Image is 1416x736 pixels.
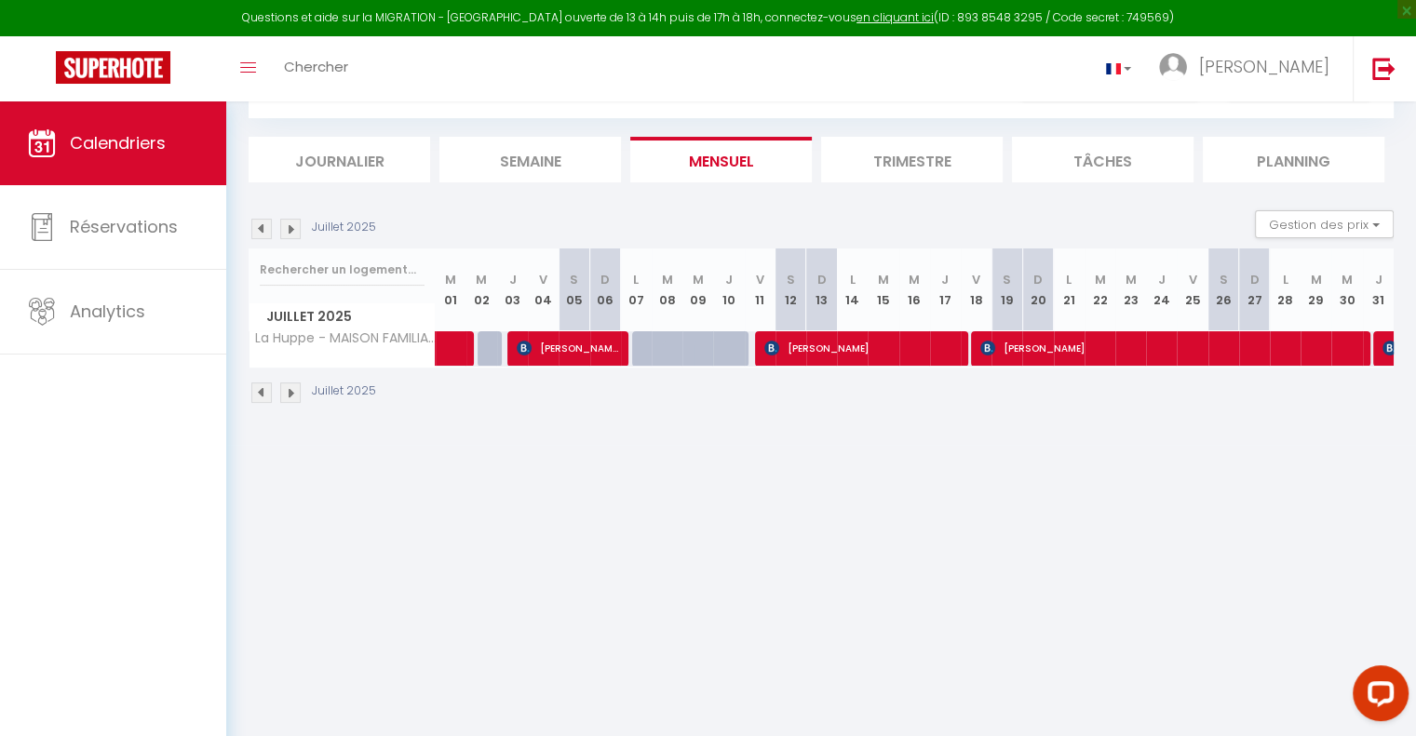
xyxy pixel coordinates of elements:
[1203,137,1384,182] li: Planning
[249,137,430,182] li: Journalier
[745,248,775,331] th: 11
[600,271,610,288] abbr: D
[1126,271,1137,288] abbr: M
[476,271,487,288] abbr: M
[1159,53,1187,81] img: ...
[252,331,438,345] span: La Huppe - MAISON FAMILIALE AVEC JARDIN, [GEOGRAPHIC_DATA], PROCHE PLAGE
[1363,248,1394,331] th: 31
[1158,271,1166,288] abbr: J
[1342,271,1353,288] abbr: M
[1208,248,1239,331] th: 26
[1270,248,1301,331] th: 28
[1331,248,1362,331] th: 30
[713,248,744,331] th: 10
[980,330,1359,366] span: [PERSON_NAME]
[652,248,682,331] th: 08
[539,271,547,288] abbr: V
[693,271,704,288] abbr: M
[1146,248,1177,331] th: 24
[517,330,619,366] span: [PERSON_NAME]
[1301,248,1331,331] th: 29
[439,137,621,182] li: Semaine
[1311,271,1322,288] abbr: M
[806,248,837,331] th: 13
[1283,271,1288,288] abbr: L
[56,51,170,84] img: Super Booking
[991,248,1022,331] th: 19
[764,330,959,366] span: [PERSON_NAME]
[930,248,961,331] th: 17
[509,271,517,288] abbr: J
[436,248,466,331] th: 01
[1115,248,1146,331] th: 23
[961,248,991,331] th: 18
[787,271,795,288] abbr: S
[878,271,889,288] abbr: M
[70,300,145,323] span: Analytics
[1094,271,1105,288] abbr: M
[837,248,868,331] th: 14
[821,137,1003,182] li: Trimestre
[868,248,898,331] th: 15
[856,9,934,25] a: en cliquant ici
[725,271,733,288] abbr: J
[1022,248,1053,331] th: 20
[682,248,713,331] th: 09
[941,271,949,288] abbr: J
[1255,210,1394,238] button: Gestion des prix
[312,219,376,236] p: Juillet 2025
[1033,271,1043,288] abbr: D
[630,137,812,182] li: Mensuel
[466,248,497,331] th: 02
[1249,271,1259,288] abbr: D
[1054,248,1085,331] th: 21
[775,248,806,331] th: 12
[1145,36,1353,101] a: ... [PERSON_NAME]
[1338,658,1416,736] iframe: LiveChat chat widget
[249,303,435,330] span: Juillet 2025
[756,271,764,288] abbr: V
[1375,271,1382,288] abbr: J
[1220,271,1228,288] abbr: S
[817,271,827,288] abbr: D
[1188,271,1196,288] abbr: V
[1239,248,1270,331] th: 27
[270,36,362,101] a: Chercher
[899,248,930,331] th: 16
[284,57,348,76] span: Chercher
[850,271,856,288] abbr: L
[1177,248,1207,331] th: 25
[570,271,578,288] abbr: S
[497,248,528,331] th: 03
[590,248,621,331] th: 06
[1199,55,1329,78] span: [PERSON_NAME]
[1085,248,1115,331] th: 22
[1372,57,1396,80] img: logout
[972,271,980,288] abbr: V
[70,131,166,154] span: Calendriers
[312,382,376,400] p: Juillet 2025
[1012,137,1193,182] li: Tâches
[662,271,673,288] abbr: M
[445,271,456,288] abbr: M
[70,215,178,238] span: Réservations
[633,271,639,288] abbr: L
[1003,271,1011,288] abbr: S
[1066,271,1072,288] abbr: L
[621,248,652,331] th: 07
[909,271,920,288] abbr: M
[528,248,559,331] th: 04
[559,248,589,331] th: 05
[260,253,425,287] input: Rechercher un logement...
